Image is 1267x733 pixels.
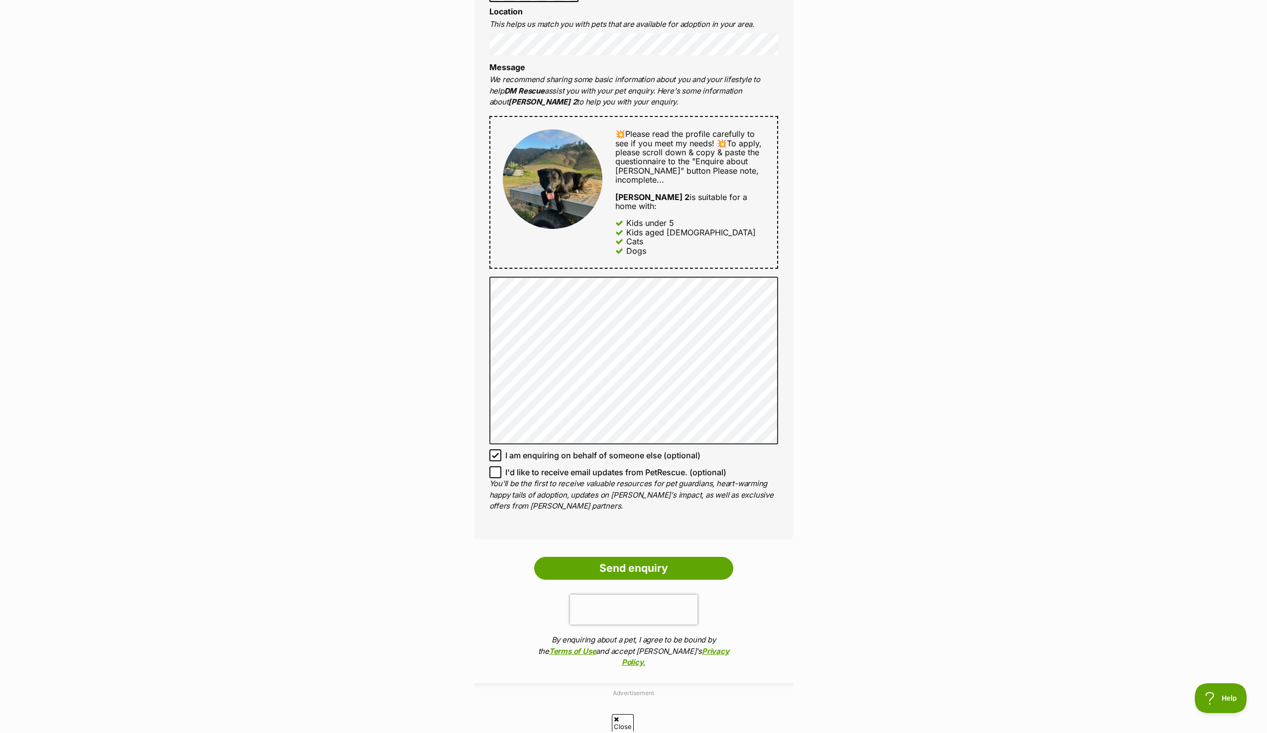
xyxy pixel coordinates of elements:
strong: [PERSON_NAME] 2 [508,97,576,106]
label: Message [489,62,525,72]
span: I'd like to receive email updates from PetRescue. (optional) [505,466,726,478]
p: You'll be the first to receive valuable resources for pet guardians, heart-warming happy tails of... [489,478,778,512]
span: 💥To apply, please scroll down & copy & paste the questionnaire to the "Enquire about [PERSON_NAME... [615,138,762,176]
p: This helps us match you with pets that are available for adoption in your area. [489,19,778,30]
strong: DM Rescue [504,86,545,96]
iframe: reCAPTCHA [570,595,697,625]
p: We recommend sharing some basic information about you and your lifestyle to help assist you with ... [489,74,778,108]
div: Dogs [626,246,646,255]
iframe: Help Scout Beacon - Open [1195,683,1247,713]
span: I am enquiring on behalf of someone else (optional) [505,449,700,461]
span: 💥Please read the profile carefully to see if you meet my needs! [615,129,755,148]
input: Send enquiry [534,557,733,580]
label: Location [489,6,523,16]
div: Kids under 5 [626,218,674,227]
div: is suitable for a home with: [615,193,764,211]
a: Terms of Use [549,646,596,656]
span: Close [612,714,634,732]
strong: [PERSON_NAME] 2 [615,192,690,202]
div: Kids aged [DEMOGRAPHIC_DATA] [626,228,756,237]
p: By enquiring about a pet, I agree to be bound by the and accept [PERSON_NAME]'s [534,634,733,668]
div: Cats [626,237,643,246]
img: Bob 2 [503,129,602,229]
span: Please note, incomplete... [615,166,759,185]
